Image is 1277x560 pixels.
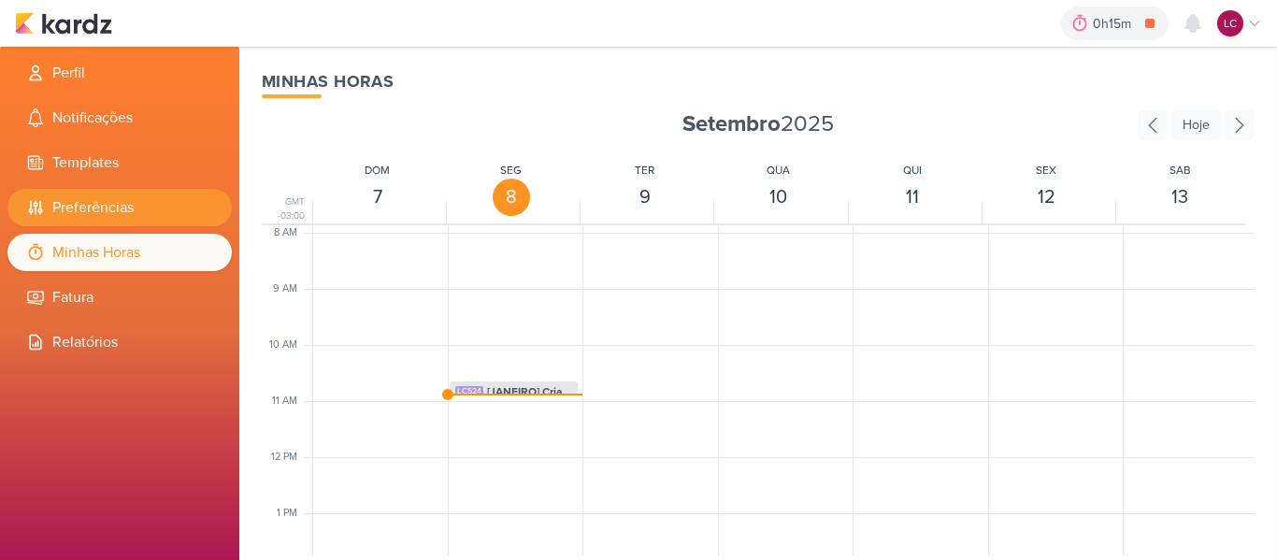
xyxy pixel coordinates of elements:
[273,281,308,297] div: 9 AM
[7,189,232,226] li: Preferências
[903,162,922,179] div: QUI
[455,386,483,397] div: LC524
[635,162,654,179] div: TER
[493,179,530,216] div: 8
[760,179,797,216] div: 10
[682,110,781,137] strong: Setembro
[1224,15,1237,32] p: LC
[1036,162,1056,179] div: SEX
[1217,10,1243,36] div: Laís Costa
[1171,109,1221,140] div: Hoje
[1027,179,1065,216] div: 12
[7,234,232,271] li: Minhas Horas
[894,179,931,216] div: 11
[274,225,308,241] div: 8 AM
[7,99,232,136] li: Notificações
[269,337,308,353] div: 10 AM
[359,179,396,216] div: 7
[1169,162,1191,179] div: SAB
[487,383,573,400] span: [JANEIRO] Criar conteúdo para e-mail
[15,12,112,35] img: kardz.app
[500,162,522,179] div: SEG
[7,279,232,316] li: Fatura
[7,323,232,361] li: Relatórios
[7,144,232,181] li: Templates
[262,195,308,223] div: GMT -03:00
[272,394,308,409] div: 11 AM
[767,162,790,179] div: QUA
[262,69,1255,94] div: Minhas Horas
[626,179,664,216] div: 9
[1161,179,1198,216] div: 13
[7,54,232,92] li: Perfil
[682,109,834,139] span: 2025
[277,506,308,522] div: 1 PM
[1093,14,1137,34] div: 0h15m
[365,162,390,179] div: DOM
[271,450,308,466] div: 12 PM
